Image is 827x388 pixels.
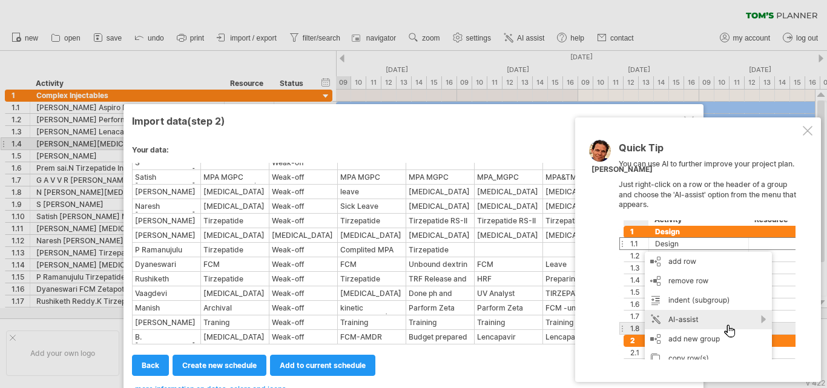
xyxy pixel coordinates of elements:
div: Weak-off [270,287,337,300]
div: Manish [133,301,200,314]
div: Import data [132,110,695,131]
div: B.[PERSON_NAME] [133,330,200,343]
div: Weak-off [270,272,337,285]
a: add to current schedule [270,355,375,376]
div: TRF Release and Compilation , HRF [407,272,473,285]
div: Training [544,316,610,329]
div: Weak-off [270,243,337,256]
div: Leave [544,258,610,271]
div: Parform Zeta Potential and prepare mobile phase of Molecular Weight and Dextrin Content [475,301,542,314]
span: add to current schedule [280,361,366,370]
div: [MEDICAL_DATA] Injection Stability Batches RS-I & II [202,200,268,212]
div: Weak-off [270,258,337,271]
div: [MEDICAL_DATA] Protein Bound Particles for Injectabel Suspension 100mg/vial, Assay In-process ana... [338,229,405,242]
div: [MEDICAL_DATA] Protein Bound Particles for Injectabel Suspension 100mg/vial, Water content by KF ... [475,229,542,242]
div: MPA_MGPC Content all documentation complited and updated on TRR 80mg/mL [475,171,542,183]
div: TIRZEPATIDE Injection Segregation and cleaning [544,287,610,300]
div: Done ph and osmolality for Tirzepatide and documentation compiled [407,287,473,300]
div: Sick Leave [338,200,405,212]
div: Tirzepatide Compilation TRF Release [202,272,268,285]
div: Weak-off [270,171,337,183]
div: [PERSON_NAME] [133,214,200,227]
div: Your data: [132,145,695,160]
div: FCM Zetapotential, dextrin content anlysis and documents [338,258,405,271]
div: [MEDICAL_DATA] stability Review,FCM-AMDR Preparation and Instruments usage logbooks review. [202,330,268,343]
a: back [132,355,169,376]
div: Weak-off [270,185,337,198]
div: Naresh [PERSON_NAME] [133,200,200,212]
div: MPA MGPC Content Documentation all 80mg/mL batches .started redevelopment of MGPC content [338,171,405,183]
div: Weak-off [270,316,337,329]
div: MPA&TMC documents segregation and cleaning . [544,171,610,183]
div: Weak-off [270,214,337,227]
div: MPA MGPC Content 80mg/mL 12 sample performed with online documentation&comlite previous samples i... [202,171,268,183]
div: [MEDICAL_DATA] Protein Bound Particles for Injectabel Suspension 100mg/vial, TRF review and release [202,229,268,242]
div: Weak-off [270,330,337,343]
div: [MEDICAL_DATA] Documentation & Archival [544,200,610,212]
div: [PERSON_NAME] [133,229,200,242]
div: Traning [202,316,268,329]
div: Tirzepatide stability Analysis(RS-II method) [338,214,405,227]
div: Tirzepatide RS-II Data processing and compilation [407,214,473,227]
div: [MEDICAL_DATA] Protein Bound Particles for Injectabel Suspension 100mg/vial, Water content by KF ... [544,229,610,242]
div: FCM -unbound dextrin content + documentation,V [544,301,610,314]
div: Weak-off [270,156,337,169]
div: Preparing for Audit Ready [544,272,610,285]
div: Lencapavir stability review,MPA MGPC Content stability review and Instruments usage logbooks review [475,330,542,343]
div: S [PERSON_NAME] [133,156,200,169]
div: [MEDICAL_DATA] pH tests perfomed [202,287,268,300]
div: FCM Zetapotential, Unbound dextrin content anlysis and documents [475,258,542,271]
div: Lencapavir stability review [544,330,610,343]
div: Tirzepatide RS-II method development [475,214,542,227]
div: P Ramanujulu [133,243,200,256]
div: [MEDICAL_DATA] _psd [544,185,610,198]
div: Archival Documents of FCM [202,301,268,314]
div: [MEDICAL_DATA] Injection Stability Batches RS-III [407,200,473,212]
div: FCM-AMDR Preparation,MPA MGPC Content stability review, Instruments usage logbooks review and PR ... [338,330,405,343]
div: Tirzepatide stability Analysis(RS-II method) Data processing and compilation [202,214,268,227]
div: leave [338,185,405,198]
div: [PERSON_NAME] [133,185,200,198]
div: [MEDICAL_DATA] pH & osmolality documentation complited [338,287,405,300]
div: [MEDICAL_DATA] _psd [407,185,473,198]
div: Dyaneswari [133,258,200,271]
div: Tirzepatide oligomer system setup and loaded sample [202,243,268,256]
div: Weak-off [270,301,337,314]
span: create new schedule [182,361,257,370]
div: Complited MPA MGPC Conetnt 80mg/mL All Baches Analysis and Documentation ,then onword started [338,243,405,256]
div: [MEDICAL_DATA] Protein Bound Particles for Injectabel Suspension 100mg/vial, RS analysis [270,229,337,242]
div: [PERSON_NAME] [591,165,653,175]
div: UV Analyst Qualification [475,287,542,300]
div: Training [407,316,473,329]
span: (step 2) [187,115,225,127]
div: Tirzepatide Compilation TRF Release [338,272,405,285]
div: [MEDICAL_DATA] Protein Bound Particles for Injectabel Suspension 100mg/vial, Assay In-process ana... [407,229,473,242]
div: Budget prepared for Lencapavir,MPA MGPC Content stability review,Lencapavir stability review and ... [407,330,473,343]
div: [MEDICAL_DATA] Injection Stability Batches RS-III [475,200,542,212]
div: Rushiketh Reddy.K [133,272,200,285]
div: Training [338,316,405,329]
div: Parform Zeta Potential and prepare mobile phase of Molecular Weight and Dextrin Content [407,301,473,314]
div: HRF [475,272,542,285]
a: create new schedule [173,355,266,376]
div: Satish [PERSON_NAME] [133,171,200,183]
div: Tirzepatide oligomer cont processing and compilation [407,243,473,256]
span: back [142,361,159,370]
div: [PERSON_NAME] [133,316,200,329]
div: [MEDICAL_DATA] _psd [475,185,542,198]
div: MPA MGPC content Test method updated ,worksheets allare updated.6 ,40mg/ml sample performed with ... [407,171,473,183]
div: Weak-off [270,200,337,212]
div: [MEDICAL_DATA] _psd [202,185,268,198]
div: Quick Tip [619,143,800,159]
div: Training [475,316,542,329]
div: Vaagdevi [133,287,200,300]
div: Tirzepatide RS-II method development [544,214,610,227]
div: You can use AI to further improve your project plan. Just right-click on a row or the header of a... [619,143,800,360]
div: kinetic degradation ( Robustness ) of FCM in UV-spectroscopy [338,301,405,314]
div: FCM Zetapotential anlysis and documents [202,258,268,271]
div: Unbound dextrin anlysis and documents [407,258,473,271]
